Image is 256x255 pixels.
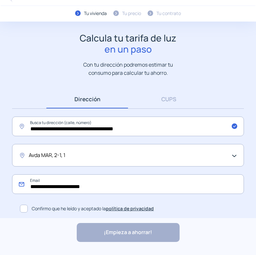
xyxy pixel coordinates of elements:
p: Con tu dirección podremos estimar tu consumo para calcular tu ahorro. [77,61,180,77]
span: Avda MAR, 2-1, 1 [29,151,65,160]
h1: Calcula tu tarifa de luz [80,33,176,55]
div: Tu contrato [156,10,181,17]
a: política de privacidad [106,205,154,212]
a: Dirección [46,90,128,108]
a: CUPS [128,90,210,108]
span: en un paso [80,44,176,55]
span: Confirmo que he leído y aceptado la [32,205,154,212]
div: Tu precio [122,10,141,17]
div: Tu vivienda [84,10,107,17]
